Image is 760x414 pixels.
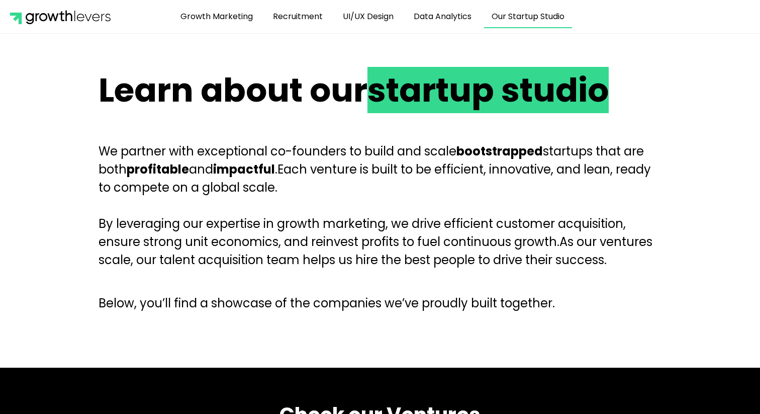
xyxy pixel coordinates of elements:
[99,142,661,269] p: Each venture is built to be efficient, innovative, and lean, ready to compete on a global scale. ...
[99,143,644,178] span: We partner with exceptional co-founders to build and scale startups that are both
[265,5,330,28] a: Recruitment
[99,215,626,250] span: By leveraging our expertise in growth marketing, we drive efficient customer acquisition, ensure ...
[406,5,479,28] a: Data Analytics
[127,161,189,178] b: profitable
[173,5,260,28] a: Growth Marketing
[99,295,555,311] span: Below, you’ll find a showcase of the companies we’ve proudly built together.
[275,161,277,178] span: .
[121,5,624,28] nav: Menu
[213,161,275,178] b: impactful
[367,67,609,113] span: startup studio
[335,5,401,28] a: UI/UX Design
[189,161,213,178] span: and
[99,69,661,112] h2: Learn about our
[456,143,543,159] b: bootstrapped
[484,5,572,28] a: Our Startup Studio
